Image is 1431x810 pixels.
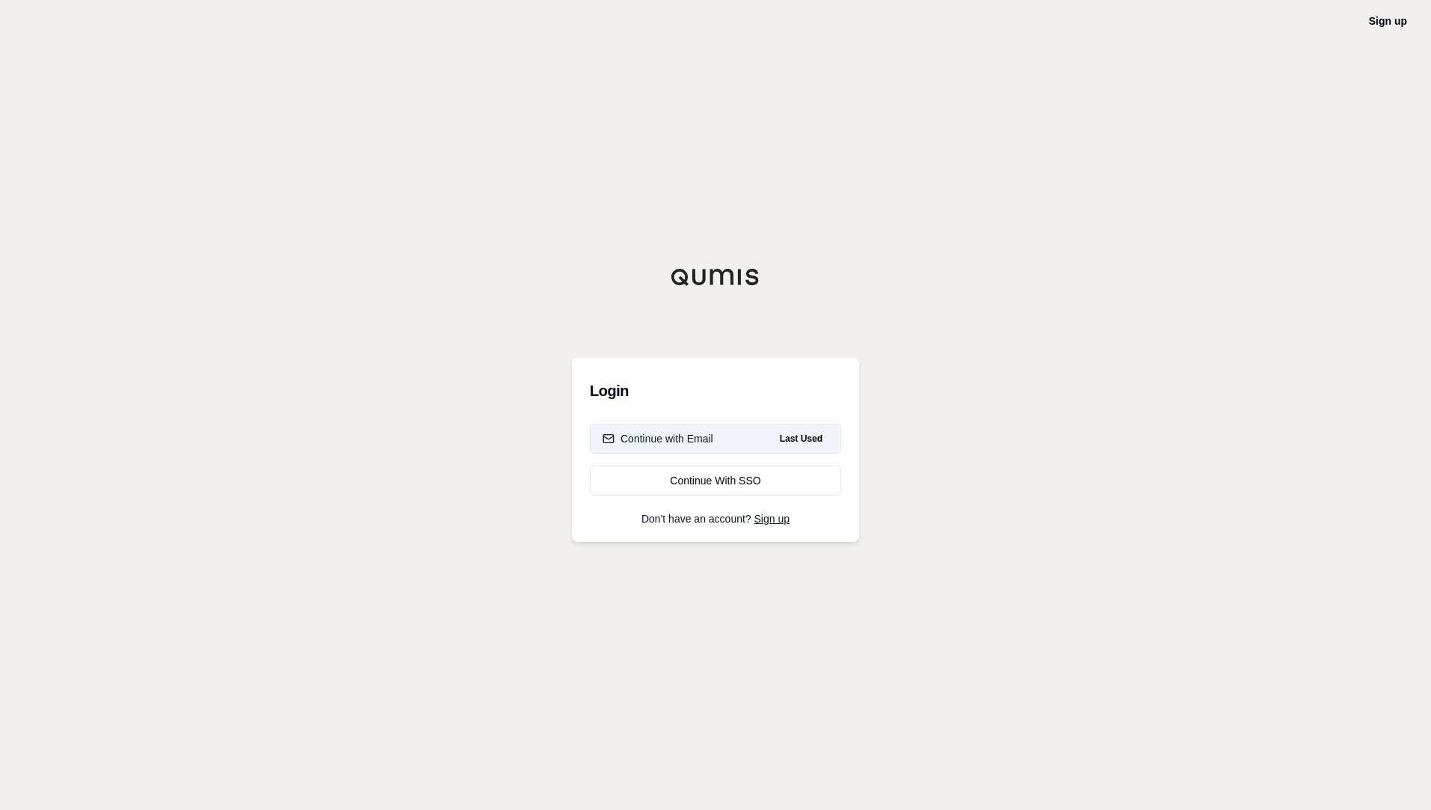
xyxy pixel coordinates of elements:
a: Sign up [754,513,790,525]
div: Continue With SSO [602,473,829,488]
div: Continue with Email [602,431,713,446]
button: Continue with EmailLast Used [590,424,841,454]
a: Sign up [1369,15,1407,27]
img: Qumis [671,268,760,286]
h3: Login [590,376,841,406]
p: Don't have an account? [590,514,841,524]
span: Last Used [774,430,829,448]
a: Continue With SSO [590,466,841,496]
